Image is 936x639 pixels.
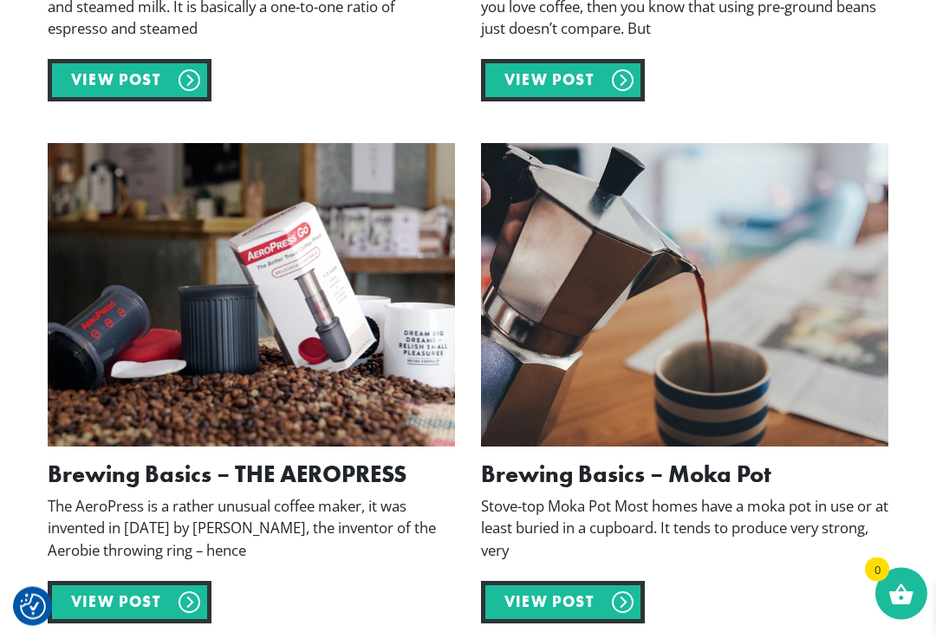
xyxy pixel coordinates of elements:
[481,461,888,489] h3: Brewing Basics – Moka Pot
[481,496,888,562] p: Stove-top Moka Pot Most homes have a moka pot in use or at least buried in a cupboard. It tends t...
[20,594,46,620] button: Consent Preferences
[481,582,645,623] a: View post
[48,582,211,623] a: View post
[481,60,645,101] a: View post
[48,60,211,101] a: View post
[20,594,46,620] img: Revisit consent button
[48,461,455,489] h3: Brewing Basics – THE AEROPRESS
[48,496,455,562] p: The AeroPress is a rather unusual coffee maker, it was invented in [DATE] by [PERSON_NAME], the i...
[865,557,889,582] span: 0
